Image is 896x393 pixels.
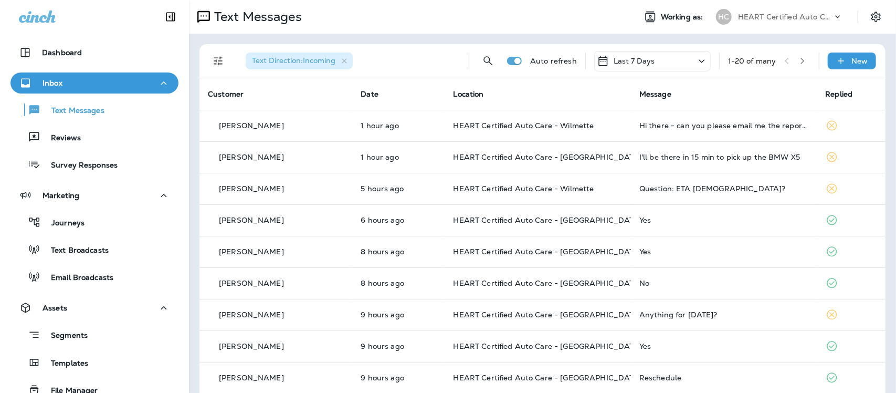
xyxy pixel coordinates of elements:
[10,126,178,148] button: Reviews
[219,311,284,319] p: [PERSON_NAME]
[639,89,671,99] span: Message
[738,13,832,21] p: HEART Certified Auto Care
[219,374,284,382] p: [PERSON_NAME]
[10,99,178,121] button: Text Messages
[639,279,808,287] div: No
[156,6,185,27] button: Collapse Sidebar
[639,342,808,350] div: Yes
[41,106,104,116] p: Text Messages
[208,50,229,71] button: Filters
[867,7,886,26] button: Settings
[10,351,178,374] button: Templates
[454,184,594,193] span: HEART Certified Auto Care - Wilmette
[361,184,436,193] p: Sep 5, 2025 12:57 PM
[40,161,118,171] p: Survey Responses
[454,152,642,162] span: HEART Certified Auto Care - [GEOGRAPHIC_DATA]
[478,50,499,71] button: Search Messages
[530,57,577,65] p: Auto refresh
[728,57,776,65] div: 1 - 20 of many
[361,247,436,256] p: Sep 5, 2025 09:59 AM
[208,89,244,99] span: Customer
[454,89,484,99] span: Location
[10,153,178,175] button: Survey Responses
[42,48,82,57] p: Dashboard
[210,9,302,25] p: Text Messages
[454,278,642,288] span: HEART Certified Auto Care - [GEOGRAPHIC_DATA]
[852,57,868,65] p: New
[661,13,705,22] span: Working as:
[10,42,178,63] button: Dashboard
[40,273,113,283] p: Email Broadcasts
[246,53,353,69] div: Text Direction:Incoming
[454,310,642,319] span: HEART Certified Auto Care - [GEOGRAPHIC_DATA]
[40,359,88,369] p: Templates
[10,73,178,94] button: Inbox
[454,215,642,225] span: HEART Certified Auto Care - [GEOGRAPHIC_DATA]
[219,216,284,224] p: [PERSON_NAME]
[41,219,85,229] p: Journeys
[361,342,436,350] p: Sep 5, 2025 09:18 AM
[219,342,284,350] p: [PERSON_NAME]
[454,247,642,256] span: HEART Certified Auto Care - [GEOGRAPHIC_DATA]
[43,79,62,87] p: Inbox
[219,121,284,130] p: [PERSON_NAME]
[219,279,284,287] p: [PERSON_NAME]
[639,121,808,130] div: Hi there - can you please email me the report of the services i accepted and declined, including ...
[10,297,178,318] button: Assets
[454,373,642,382] span: HEART Certified Auto Care - [GEOGRAPHIC_DATA]
[40,246,109,256] p: Text Broadcasts
[361,311,436,319] p: Sep 5, 2025 09:24 AM
[10,324,178,346] button: Segments
[40,133,81,143] p: Reviews
[639,216,808,224] div: Yes
[614,57,655,65] p: Last 7 Days
[639,311,808,319] div: Anything for today?
[639,247,808,256] div: Yes
[454,121,594,130] span: HEART Certified Auto Care - Wilmette
[361,153,436,161] p: Sep 5, 2025 05:04 PM
[361,121,436,130] p: Sep 5, 2025 05:43 PM
[361,374,436,382] p: Sep 5, 2025 09:15 AM
[716,9,732,25] div: HC
[639,153,808,161] div: I'll be there in 15 min to pick up the BMW X5
[361,279,436,287] p: Sep 5, 2025 09:51 AM
[219,184,284,193] p: [PERSON_NAME]
[639,374,808,382] div: Reschedule
[40,331,88,342] p: Segments
[826,89,853,99] span: Replied
[454,342,642,351] span: HEART Certified Auto Care - [GEOGRAPHIC_DATA]
[10,185,178,206] button: Marketing
[10,211,178,233] button: Journeys
[252,56,335,65] span: Text Direction : Incoming
[10,266,178,288] button: Email Broadcasts
[219,153,284,161] p: [PERSON_NAME]
[10,239,178,261] button: Text Broadcasts
[361,216,436,224] p: Sep 5, 2025 12:29 PM
[219,247,284,256] p: [PERSON_NAME]
[639,184,808,193] div: Question: ETA BAHAI?
[43,191,79,200] p: Marketing
[361,89,378,99] span: Date
[43,304,67,312] p: Assets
